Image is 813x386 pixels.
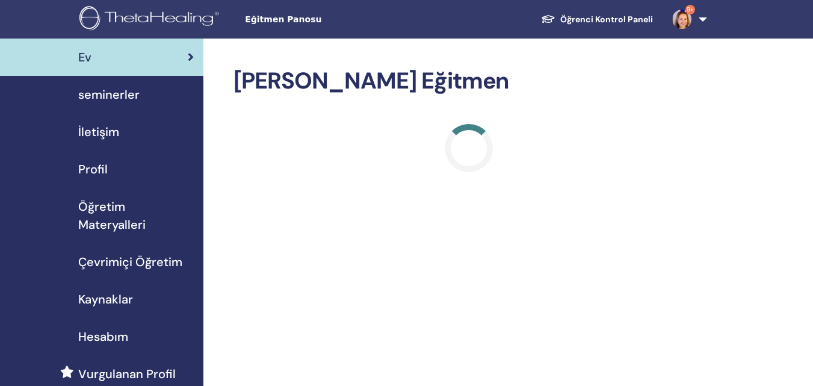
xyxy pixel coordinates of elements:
[78,86,140,104] span: seminerler
[79,6,223,33] img: logo.png
[78,290,133,308] span: Kaynaklar
[78,365,176,383] span: Vurgulanan Profil
[78,253,182,271] span: Çevrimiçi Öğretim
[245,13,425,26] span: Eğitmen Panosu
[541,14,555,24] img: graduation-cap-white.svg
[78,160,108,178] span: Profil
[233,67,705,95] h2: [PERSON_NAME] Eğitmen
[672,10,691,29] img: default.jpg
[685,5,695,14] span: 9+
[78,198,194,234] span: Öğretim Materyalleri
[78,328,128,346] span: Hesabım
[531,8,663,31] a: Öğrenci Kontrol Paneli
[78,123,119,141] span: İletişim
[78,48,91,66] span: Ev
